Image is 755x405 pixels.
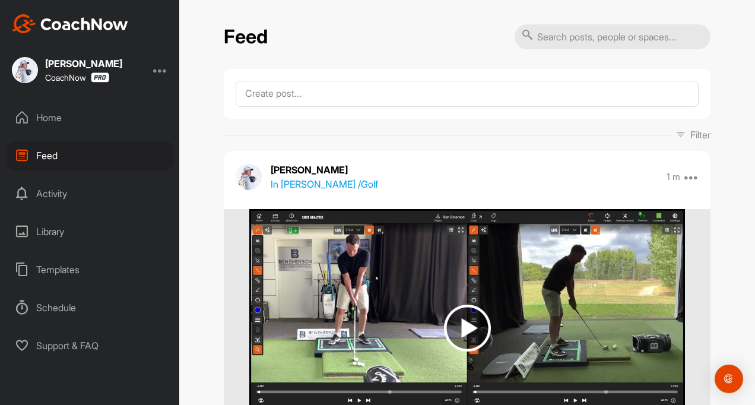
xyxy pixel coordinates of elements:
div: Home [7,103,174,132]
h2: Feed [224,26,268,49]
img: play [444,305,491,352]
img: CoachNow Pro [91,72,109,83]
div: [PERSON_NAME] [45,59,122,68]
div: Schedule [7,293,174,322]
div: Activity [7,179,174,208]
img: square_687b26beff6f1ed37a99449b0911618e.jpg [12,57,38,83]
div: CoachNow [45,72,109,83]
div: Feed [7,141,174,170]
input: Search posts, people or spaces... [515,24,710,49]
p: In [PERSON_NAME] / Golf [271,177,378,191]
div: Library [7,217,174,246]
img: CoachNow [12,14,128,33]
p: Filter [690,128,710,142]
div: Support & FAQ [7,331,174,360]
p: [PERSON_NAME] [271,163,378,177]
img: avatar [236,164,262,190]
p: 1 m [667,171,680,183]
div: Open Intercom Messenger [715,365,743,393]
div: Templates [7,255,174,284]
